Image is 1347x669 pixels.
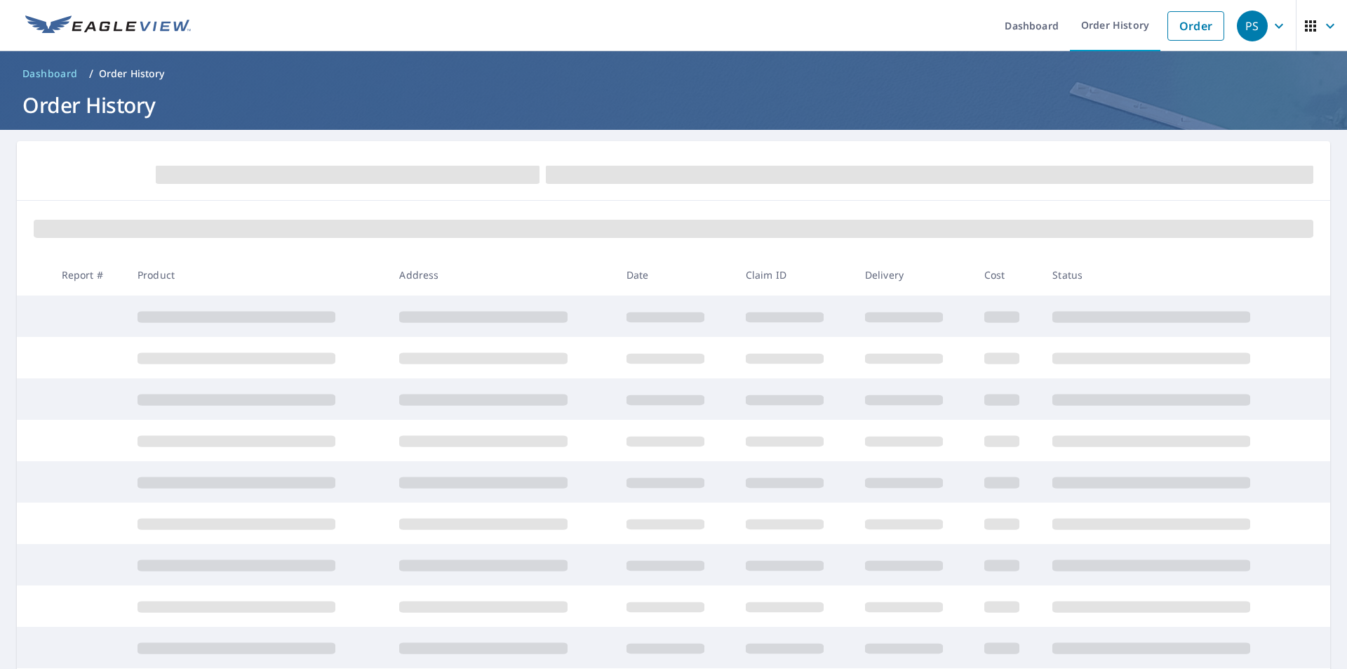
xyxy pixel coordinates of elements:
[1041,254,1304,296] th: Status
[1237,11,1268,41] div: PS
[17,91,1330,119] h1: Order History
[22,67,78,81] span: Dashboard
[973,254,1042,296] th: Cost
[17,62,1330,85] nav: breadcrumb
[735,254,854,296] th: Claim ID
[126,254,388,296] th: Product
[615,254,735,296] th: Date
[854,254,973,296] th: Delivery
[51,254,126,296] th: Report #
[25,15,191,37] img: EV Logo
[1167,11,1224,41] a: Order
[89,65,93,82] li: /
[17,62,83,85] a: Dashboard
[99,67,165,81] p: Order History
[388,254,615,296] th: Address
